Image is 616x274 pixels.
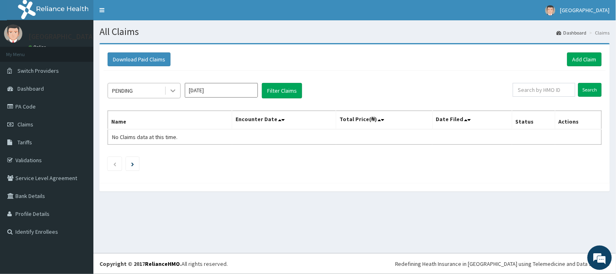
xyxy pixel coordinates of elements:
a: Add Claim [567,52,602,66]
span: Switch Providers [17,67,59,74]
a: Dashboard [557,29,587,36]
strong: Copyright © 2017 . [99,260,182,267]
img: User Image [545,5,555,15]
a: Online [28,44,48,50]
span: Dashboard [17,85,44,92]
input: Select Month and Year [185,83,258,98]
button: Download Paid Claims [108,52,171,66]
th: Status [512,111,555,130]
span: [GEOGRAPHIC_DATA] [560,7,610,14]
input: Search by HMO ID [513,83,575,97]
li: Claims [588,29,610,36]
h1: All Claims [99,26,610,37]
span: Tariffs [17,139,32,146]
span: Claims [17,121,33,128]
button: Filter Claims [262,83,302,98]
input: Search [578,83,602,97]
th: Date Filed [432,111,512,130]
th: Encounter Date [232,111,336,130]
th: Total Price(₦) [336,111,432,130]
p: [GEOGRAPHIC_DATA] [28,33,95,40]
th: Actions [555,111,601,130]
span: No Claims data at this time. [112,133,177,141]
img: User Image [4,24,22,43]
a: Previous page [113,160,117,167]
a: Next page [131,160,134,167]
a: RelianceHMO [145,260,180,267]
div: PENDING [112,87,133,95]
div: Redefining Heath Insurance in [GEOGRAPHIC_DATA] using Telemedicine and Data Science! [395,260,610,268]
footer: All rights reserved. [93,253,616,274]
th: Name [108,111,232,130]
